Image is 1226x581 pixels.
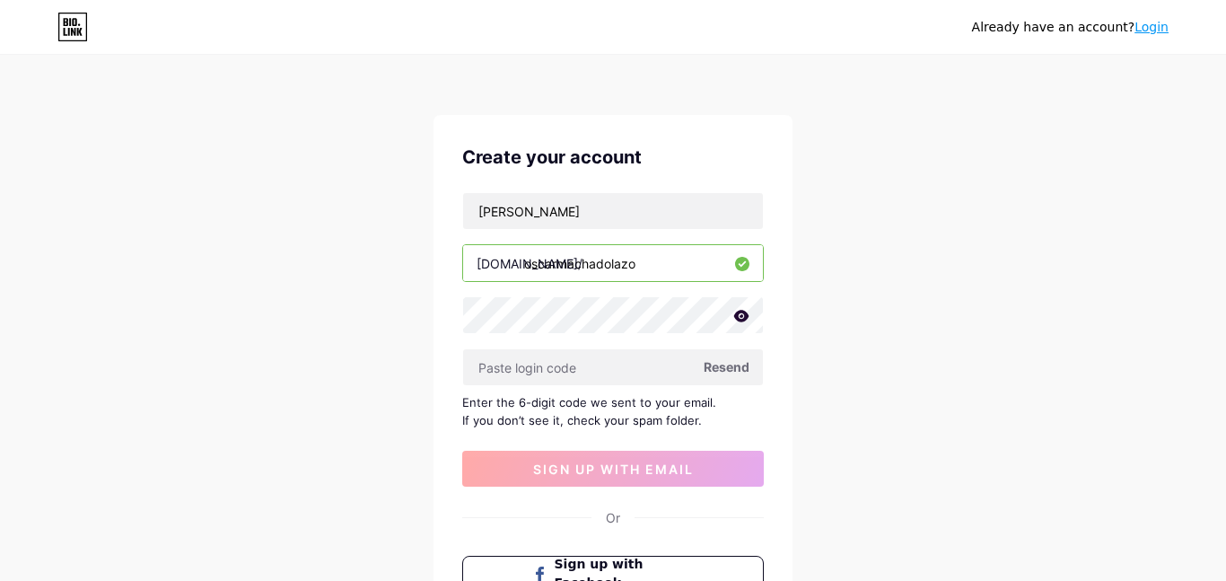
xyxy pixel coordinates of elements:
div: Create your account [462,144,764,171]
span: sign up with email [533,462,694,477]
input: Paste login code [463,349,763,385]
div: [DOMAIN_NAME]/ [477,254,582,273]
div: Enter the 6-digit code we sent to your email. If you don’t see it, check your spam folder. [462,393,764,429]
a: Login [1134,20,1169,34]
button: sign up with email [462,451,764,487]
input: username [463,245,763,281]
span: Resend [704,357,749,376]
div: Or [606,508,620,527]
input: Email [463,193,763,229]
div: Already have an account? [972,18,1169,37]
